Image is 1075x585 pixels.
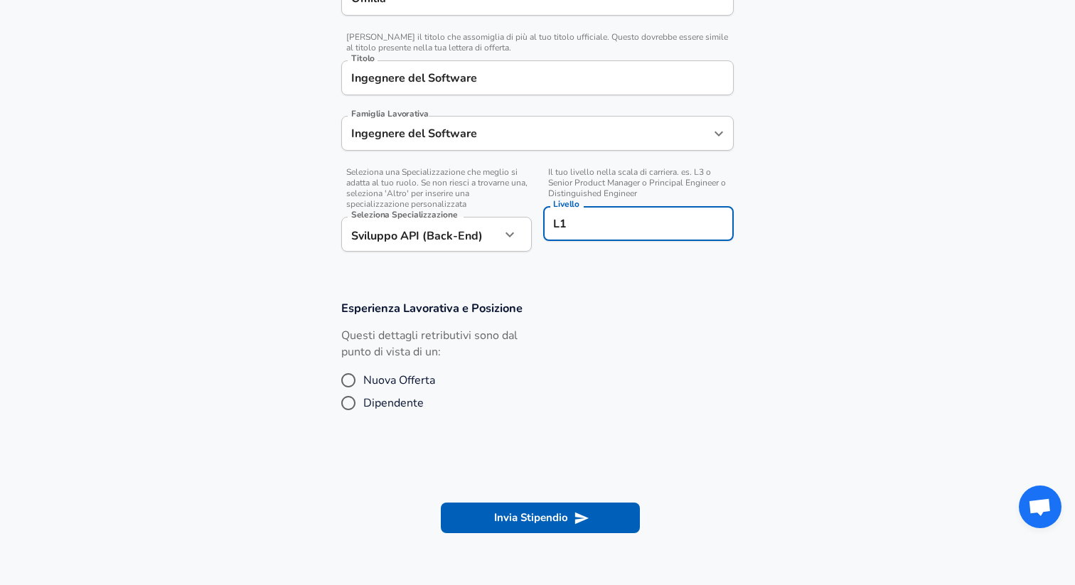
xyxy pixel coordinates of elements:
[351,54,375,63] label: Titolo
[553,200,579,208] label: Livello
[543,167,734,199] span: Il tuo livello nella scala di carriera. es. L3 o Senior Product Manager o Principal Engineer o Di...
[1019,485,1061,528] div: Aprire la chat
[441,503,640,532] button: Invia Stipendio
[341,32,734,53] span: [PERSON_NAME] il titolo che assomiglia di più al tuo titolo ufficiale. Questo dovrebbe essere sim...
[363,372,435,389] span: Nuova Offerta
[341,300,734,316] h3: Esperienza Lavorativa e Posizione
[341,167,532,210] span: Seleziona una Specializzazione che meglio si adatta al tuo ruolo. Se non riesci a trovarne una, s...
[348,122,706,144] input: Ingegnere del Software
[709,124,729,144] button: Open
[351,109,429,118] label: Famiglia Lavorativa
[348,67,727,89] input: Ingegnere del Software
[341,328,532,360] label: Questi dettagli retributivi sono dal punto di vista di un:
[550,213,727,235] input: L3
[351,210,457,219] label: Seleziona Specializzazione
[341,217,501,252] div: Sviluppo API (Back-End)
[363,395,424,412] span: Dipendente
